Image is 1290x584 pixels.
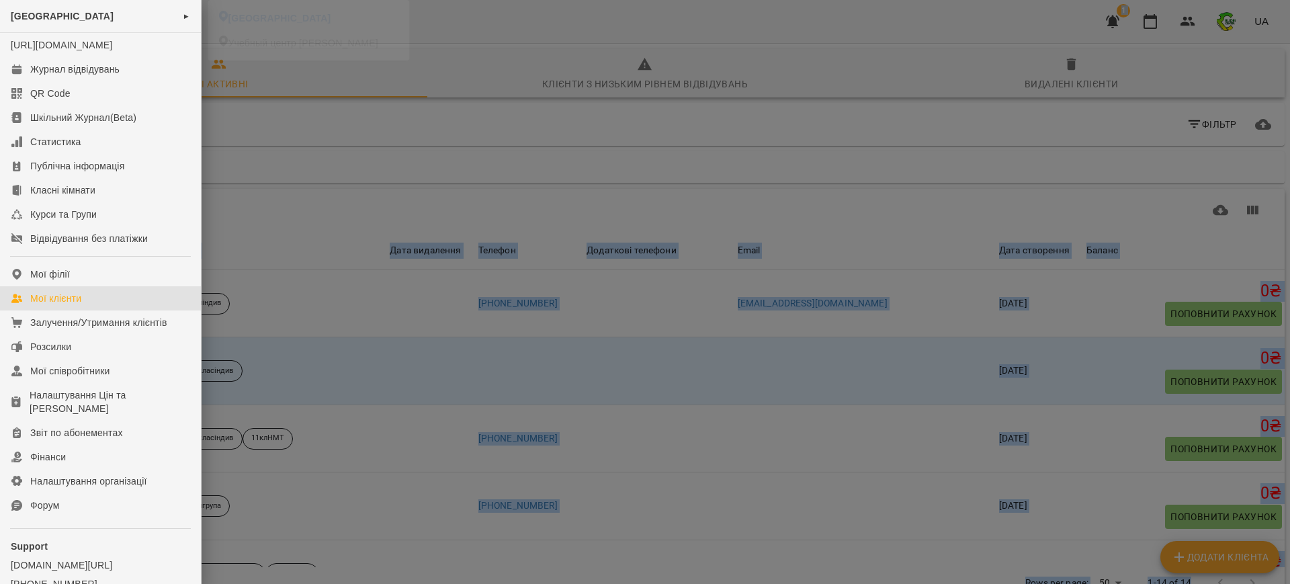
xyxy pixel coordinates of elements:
[11,540,190,553] p: Support
[30,316,167,329] div: Залучення/Утримання клієнтів
[30,450,66,464] div: Фінанси
[30,111,136,124] div: Шкільний Журнал(Beta)
[11,40,112,50] a: [URL][DOMAIN_NAME]
[228,36,378,50] span: Учебный центр [PERSON_NAME]
[30,62,120,76] div: Журнал відвідувань
[30,87,71,100] div: QR Code
[30,183,95,197] div: Класні кімнати
[30,474,147,488] div: Налаштування організації
[30,232,148,245] div: Відвідування без платіжки
[30,388,190,415] div: Налаштування Цін та [PERSON_NAME]
[30,267,70,281] div: Мої філії
[11,11,114,22] span: [GEOGRAPHIC_DATA]
[30,292,81,305] div: Мої клієнти
[183,11,190,22] span: ►
[30,426,123,440] div: Звіт по абонементах
[30,499,60,512] div: Форум
[30,159,124,173] div: Публічна інформація
[228,11,331,25] span: [GEOGRAPHIC_DATA]
[11,558,190,572] a: [DOMAIN_NAME][URL]
[30,364,110,378] div: Мої співробітники
[30,340,71,353] div: Розсилки
[30,208,97,221] div: Курси та Групи
[30,135,81,149] div: Статистика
